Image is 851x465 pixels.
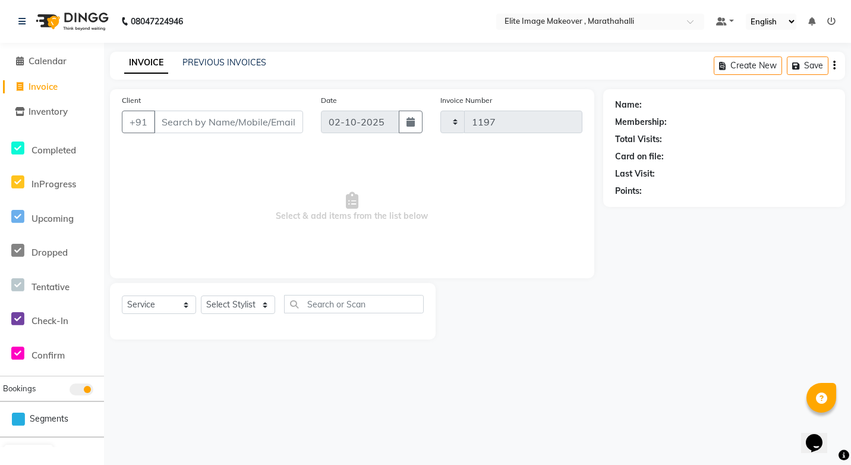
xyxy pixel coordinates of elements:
[31,213,74,224] span: Upcoming
[440,95,492,106] label: Invoice Number
[122,111,155,133] button: +91
[29,55,67,67] span: Calendar
[154,111,303,133] input: Search by Name/Mobile/Email/Code
[30,5,112,38] img: logo
[31,315,68,326] span: Check-In
[3,55,101,68] a: Calendar
[615,133,662,146] div: Total Visits:
[3,80,101,94] a: Invoice
[615,168,655,180] div: Last Visit:
[801,417,839,453] iframe: chat widget
[29,81,58,92] span: Invoice
[3,384,36,393] span: Bookings
[122,95,141,106] label: Client
[321,95,337,106] label: Date
[787,56,828,75] button: Save
[3,105,101,119] a: Inventory
[29,106,68,117] span: Inventory
[182,57,266,68] a: PREVIOUS INVOICES
[615,116,667,128] div: Membership:
[615,185,642,197] div: Points:
[31,350,65,361] span: Confirm
[31,178,76,190] span: InProgress
[284,295,424,313] input: Search or Scan
[31,281,70,293] span: Tentative
[714,56,782,75] button: Create New
[615,99,642,111] div: Name:
[31,144,76,156] span: Completed
[131,5,183,38] b: 08047224946
[615,150,664,163] div: Card on file:
[122,147,582,266] span: Select & add items from the list below
[124,52,168,74] a: INVOICE
[31,247,68,258] span: Dropped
